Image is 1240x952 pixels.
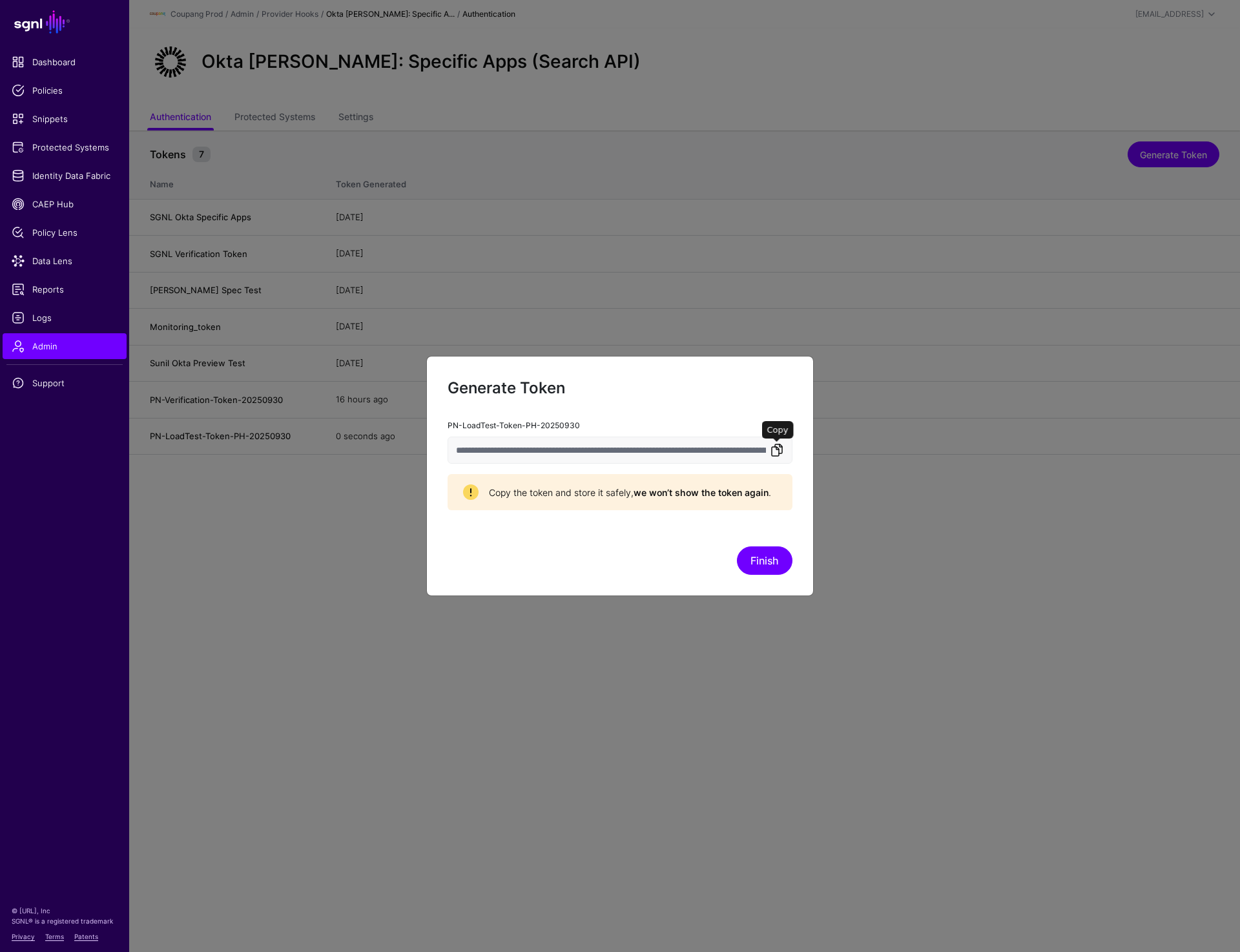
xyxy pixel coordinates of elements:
div: Copy [762,421,794,439]
h2: Generate Token [448,377,792,399]
span: Copy the token and store it safely, . [489,486,777,499]
label: PN-LoadTest-Token-PH-20250930 [448,420,580,431]
strong: we won’t show the token again [634,487,769,498]
button: Finish [737,546,792,575]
